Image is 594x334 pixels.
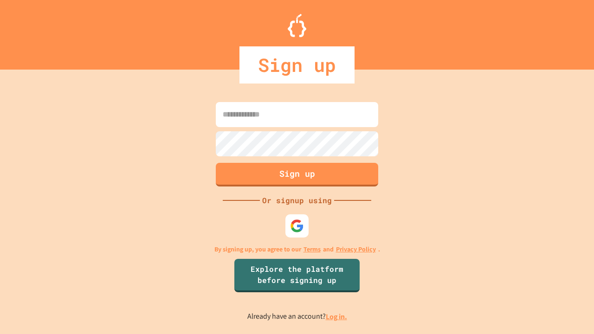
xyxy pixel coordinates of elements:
[326,312,347,321] a: Log in.
[216,163,378,186] button: Sign up
[260,195,334,206] div: Or signup using
[214,244,380,254] p: By signing up, you agree to our and .
[288,14,306,37] img: Logo.svg
[234,259,360,292] a: Explore the platform before signing up
[290,219,304,233] img: google-icon.svg
[336,244,376,254] a: Privacy Policy
[239,46,355,83] div: Sign up
[303,244,321,254] a: Terms
[247,311,347,322] p: Already have an account?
